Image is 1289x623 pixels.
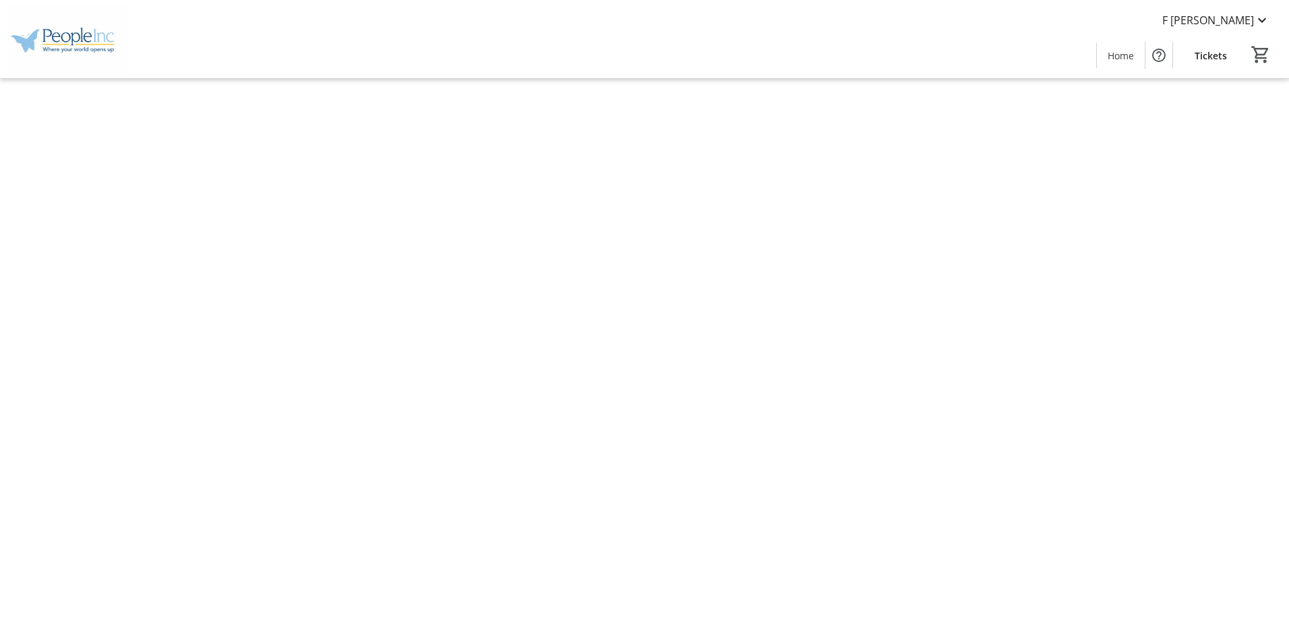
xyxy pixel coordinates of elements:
a: Home [1097,43,1145,68]
a: Tickets [1184,43,1238,68]
button: Help [1145,42,1172,69]
img: People Inc.'s Logo [8,5,128,73]
button: F [PERSON_NAME] [1151,9,1281,31]
span: Home [1108,49,1134,63]
span: Tickets [1195,49,1227,63]
button: Cart [1249,42,1273,67]
span: F [PERSON_NAME] [1162,12,1254,28]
